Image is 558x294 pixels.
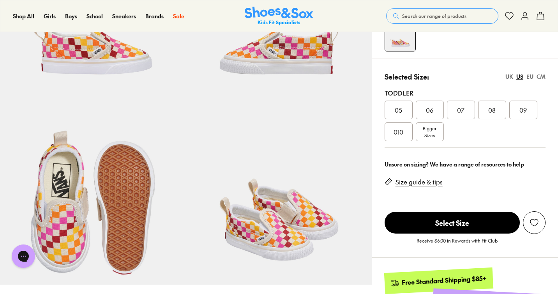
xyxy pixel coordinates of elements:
div: EU [526,73,533,81]
span: 08 [488,105,496,115]
a: Sneakers [112,12,136,20]
span: 06 [426,105,433,115]
a: Girls [44,12,56,20]
div: Unsure on sizing? We have a range of resources to help [385,160,546,168]
span: 09 [519,105,527,115]
a: Sale [173,12,184,20]
span: 010 [394,127,403,136]
img: 4-553400_1 [385,21,415,51]
div: US [516,73,523,81]
div: CM [537,73,546,81]
p: Receive $6.00 in Rewards with Fit Club [417,237,498,251]
button: Search our range of products [386,8,498,24]
button: Add to Wishlist [523,211,546,234]
button: Select Size [385,211,520,234]
a: Brands [145,12,164,20]
a: Size guide & tips [396,178,443,186]
p: Selected Size: [385,71,429,82]
div: UK [505,73,513,81]
img: 7-553403_1 [186,98,372,284]
span: 07 [457,105,464,115]
span: Search our range of products [402,12,466,19]
span: Select Size [385,212,520,234]
span: 05 [395,105,402,115]
span: Bigger Sizes [423,125,436,139]
div: Toddler [385,88,546,97]
a: Shoes & Sox [245,7,313,26]
img: SNS_Logo_Responsive.svg [245,7,313,26]
div: Free Standard Shipping $85+ [401,274,487,287]
iframe: Gorgias live chat messenger [8,242,39,271]
a: School [87,12,103,20]
a: Shop All [13,12,34,20]
a: Boys [65,12,77,20]
a: Free Standard Shipping $85+ [384,267,493,294]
